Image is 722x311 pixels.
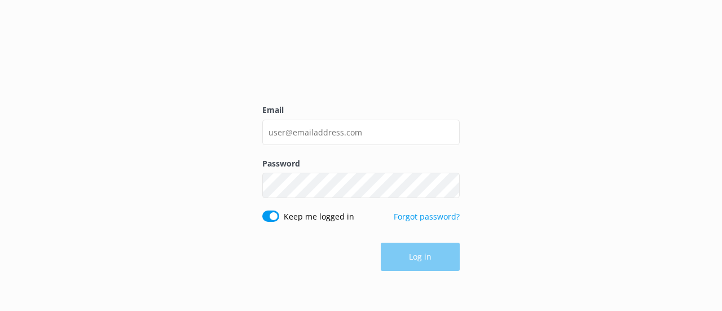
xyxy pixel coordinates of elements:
[262,157,460,170] label: Password
[394,211,460,222] a: Forgot password?
[262,120,460,145] input: user@emailaddress.com
[437,174,460,197] button: Show password
[262,104,460,116] label: Email
[284,211,354,223] label: Keep me logged in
